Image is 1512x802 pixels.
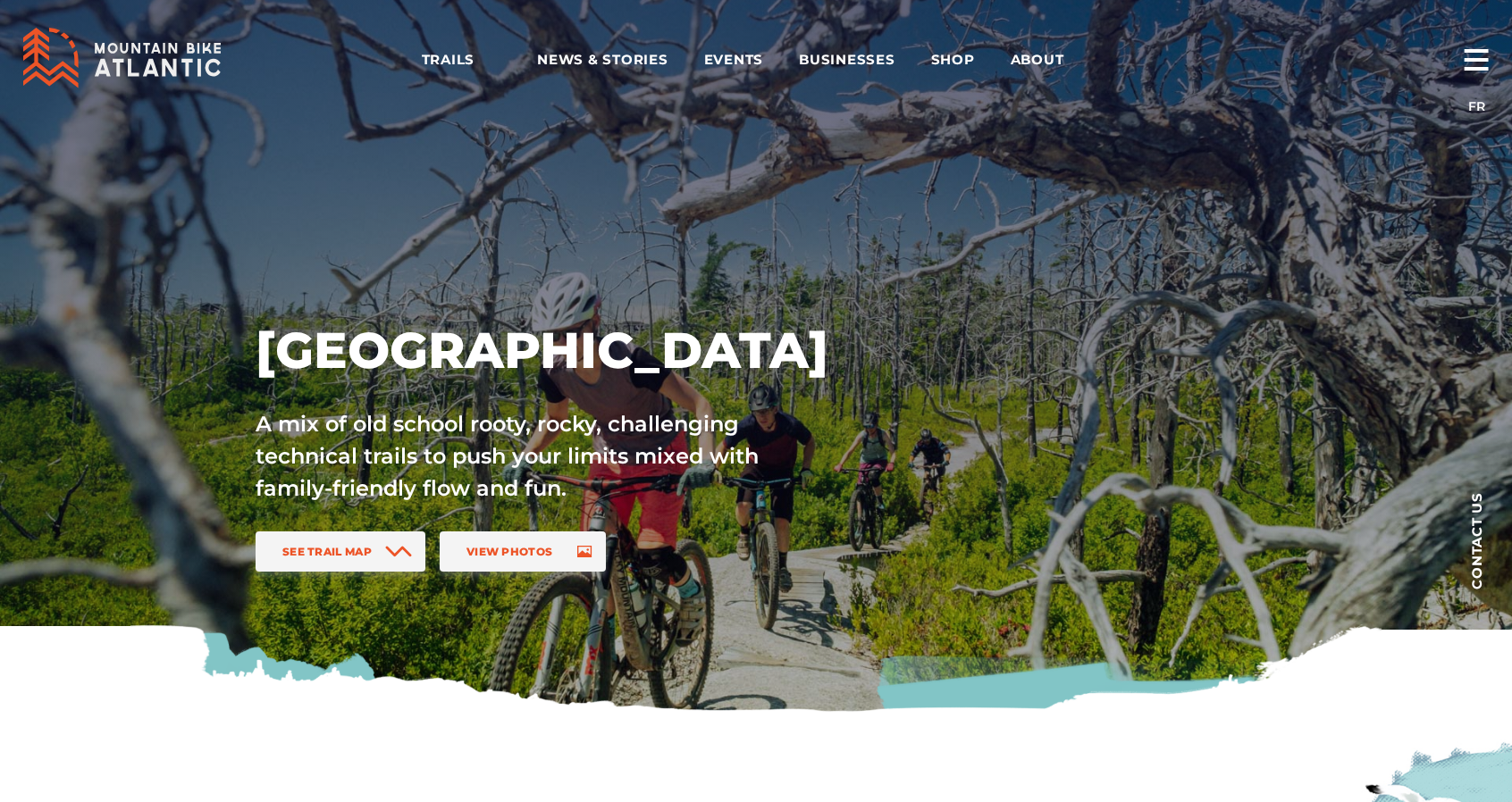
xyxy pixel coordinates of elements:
a: See Trail Map [256,531,425,572]
span: Contact us [1470,492,1483,589]
span: Shop [931,51,975,69]
span: News & Stories [537,51,668,69]
p: A mix of old school rooty, rocky, challenging technical trails to push your limits mixed with fam... [256,408,799,505]
span: See Trail Map [282,545,372,558]
h1: [GEOGRAPHIC_DATA] [256,319,917,381]
span: About [1011,51,1091,69]
span: Trails [422,51,502,69]
span: Businesses [799,51,895,69]
span: Events [704,51,764,69]
span: View Photos [466,545,552,558]
a: FR [1468,98,1485,114]
a: View Photos [440,531,606,572]
a: Contact us [1441,464,1512,616]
